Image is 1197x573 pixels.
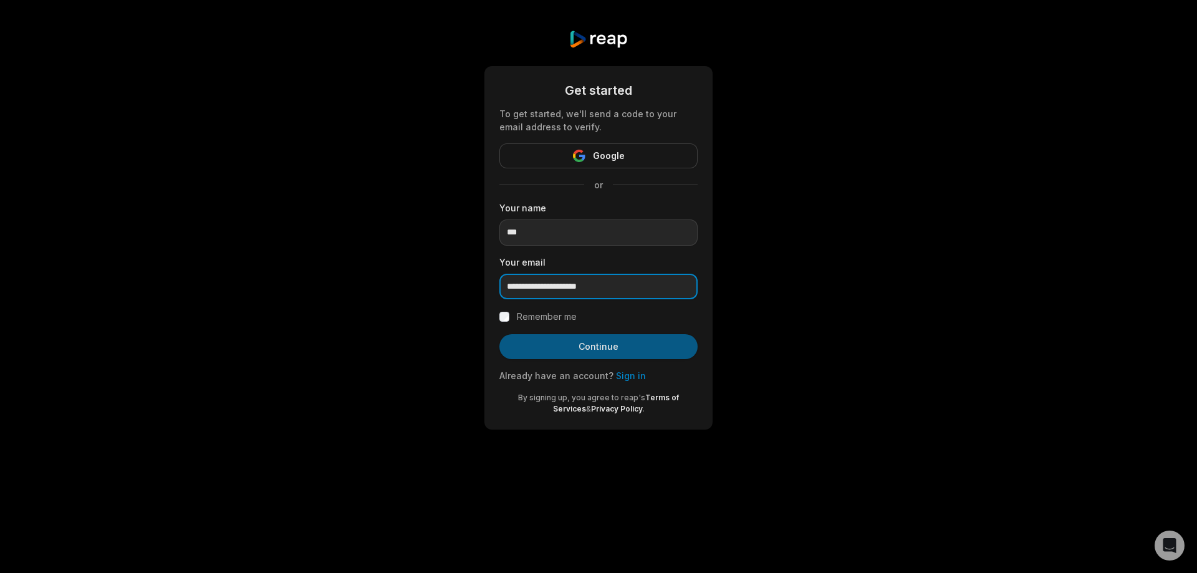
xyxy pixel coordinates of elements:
[591,404,643,413] a: Privacy Policy
[499,370,613,381] span: Already have an account?
[616,370,646,381] a: Sign in
[499,143,698,168] button: Google
[593,148,625,163] span: Google
[499,81,698,100] div: Get started
[499,107,698,133] div: To get started, we'll send a code to your email address to verify.
[1155,531,1185,561] div: Open Intercom Messenger
[586,404,591,413] span: &
[518,393,645,402] span: By signing up, you agree to reap's
[643,404,645,413] span: .
[499,334,698,359] button: Continue
[517,309,577,324] label: Remember me
[499,201,698,214] label: Your name
[569,30,628,49] img: reap
[499,256,698,269] label: Your email
[584,178,613,191] span: or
